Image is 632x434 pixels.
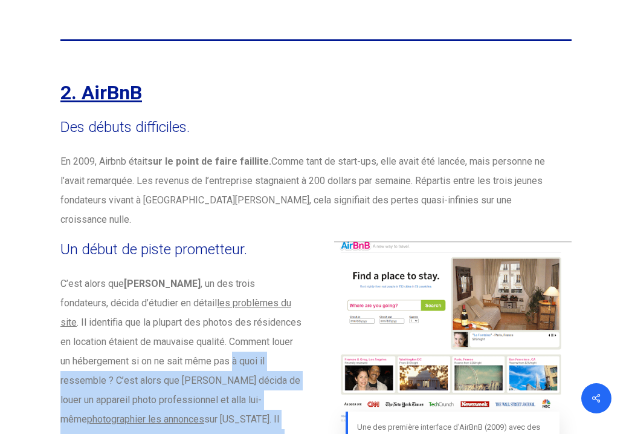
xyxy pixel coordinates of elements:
b: [PERSON_NAME] [124,278,201,289]
h4: Un début de piste prometteur. [60,242,322,257]
p: En 2009, Airbnb était Comme tant de start-ups, elle avait été lancée, mais personne ne l’avait re... [60,152,553,229]
u: photographier les annonces [87,413,204,425]
b: sur le point de faire faillite. [147,156,271,167]
h4: Des débuts difficiles. [60,119,572,135]
h3: 2. AirBnB [60,84,572,102]
img: AirBnB old interface [334,242,572,427]
u: les problèmes du site [60,297,291,328]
